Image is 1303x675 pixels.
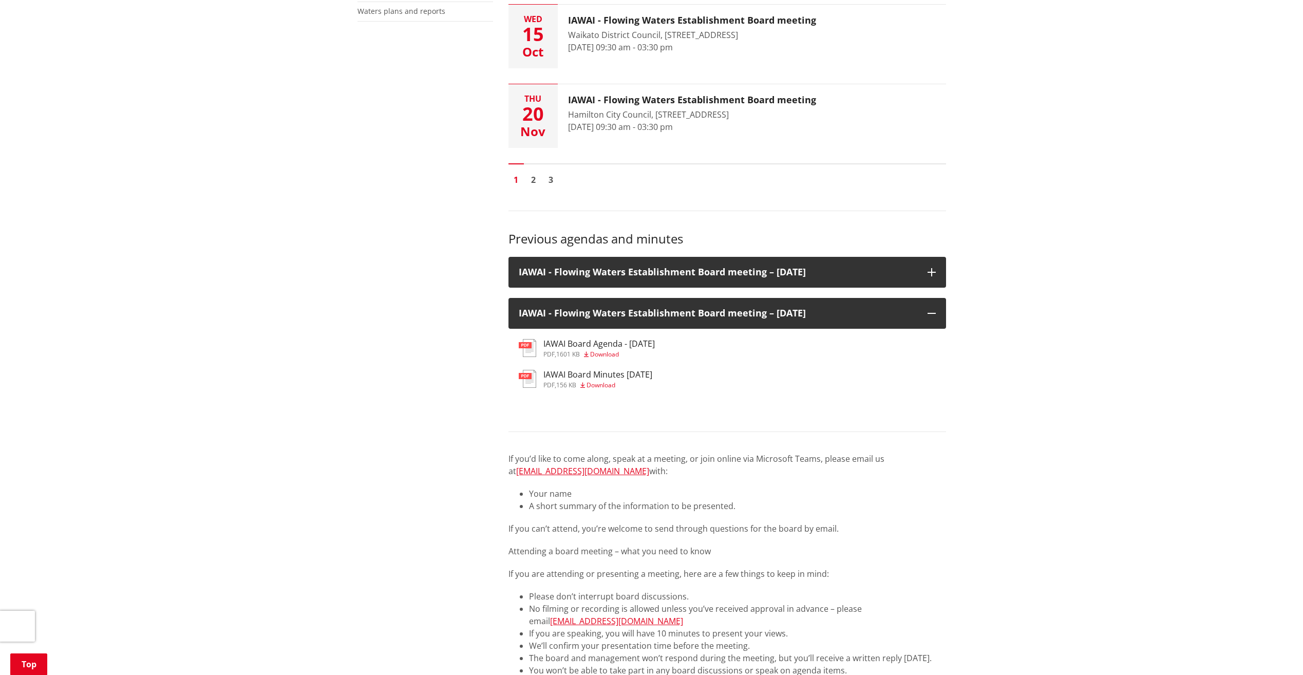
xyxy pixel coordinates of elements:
[357,6,445,16] a: Waters plans and reports
[508,172,524,188] a: Page 1
[508,15,558,23] div: Wed
[556,381,576,389] span: 156 KB
[508,125,558,138] div: Nov
[508,46,558,58] div: Oct
[529,590,946,603] li: Please don’t interrupt board discussions.
[508,522,946,535] p: If you can’t attend, you’re welcome to send through questions for the board by email.
[568,29,816,41] div: Waikato District Council, [STREET_ADDRESS]
[519,370,652,388] a: IAWAI Board Minutes [DATE] pdf,156 KB Download
[543,339,655,349] h3: IAWAI Board Agenda - [DATE]
[543,370,652,380] h3: IAWAI Board Minutes [DATE]
[529,603,946,627] li: No filming or recording is allowed unless you’ve received approval in advance – please email
[508,545,946,557] p: Attending a board meeting – what you need to know
[568,15,816,26] h3: IAWAI - Flowing Waters Establishment Board meeting
[568,121,673,133] time: [DATE] 09:30 am - 03:30 pm
[543,381,555,389] span: pdf
[1256,632,1293,669] iframe: Messenger Launcher
[508,5,946,68] button: Wed 15 Oct IAWAI - Flowing Waters Establishment Board meeting Waikato District Council, [STREET_A...
[519,370,536,388] img: document-pdf.svg
[529,500,946,512] li: A short summary of the information to be presented.
[587,381,615,389] span: Download
[529,627,946,640] li: If you are speaking, you will have 10 minutes to present your views.
[519,339,536,357] img: document-pdf.svg
[508,25,558,44] div: 15
[508,105,558,123] div: 20
[519,267,917,277] h3: IAWAI - Flowing Waters Establishment Board meeting – [DATE]
[529,640,946,652] li: We’ll confirm your presentation time before the meeting.
[543,351,655,358] div: ,
[526,172,541,188] a: Go to page 2
[529,488,946,500] li: Your name
[519,339,655,358] a: IAWAI Board Agenda - [DATE] pdf,1601 KB Download
[508,95,558,103] div: Thu
[519,308,917,318] h3: IAWAI - Flowing Waters Establishment Board meeting – [DATE]
[543,350,555,359] span: pdf
[529,652,946,664] li: The board and management won’t respond during the meeting, but you’ll receive a written reply [DA...
[10,653,47,675] a: Top
[590,350,619,359] span: Download
[543,382,652,388] div: ,
[550,615,683,627] a: [EMAIL_ADDRESS][DOMAIN_NAME]
[508,568,946,580] p: If you are attending or presenting a meeting, here are a few things to keep in mind:
[508,163,946,190] nav: Pagination
[568,42,673,53] time: [DATE] 09:30 am - 03:30 pm
[516,465,649,477] a: [EMAIL_ADDRESS][DOMAIN_NAME]
[508,84,946,148] button: Thu 20 Nov IAWAI - Flowing Waters Establishment Board meeting Hamilton City Council, [STREET_ADDR...
[556,350,580,359] span: 1601 KB
[543,172,559,188] a: Go to page 3
[508,453,946,477] p: If you’d like to come along, speak at a meeting, or join online via Microsoft Teams, please email...
[508,232,946,247] h3: Previous agendas and minutes
[568,95,816,106] h3: IAWAI - Flowing Waters Establishment Board meeting
[568,108,816,121] div: Hamilton City Council, [STREET_ADDRESS]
